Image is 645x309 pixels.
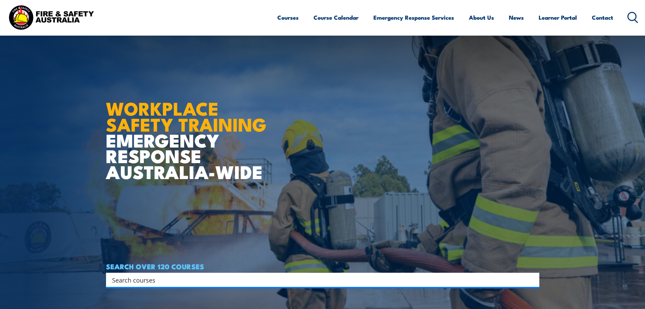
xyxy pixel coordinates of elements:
input: Search input [112,275,524,285]
h4: SEARCH OVER 120 COURSES [106,263,539,270]
strong: WORKPLACE SAFETY TRAINING [106,94,266,138]
a: Course Calendar [314,8,359,26]
h1: EMERGENCY RESPONSE AUSTRALIA-WIDE [106,83,272,179]
a: Learner Portal [539,8,577,26]
a: About Us [469,8,494,26]
form: Search form [113,275,526,285]
a: Contact [592,8,613,26]
a: News [509,8,524,26]
button: Search magnifier button [528,275,537,285]
a: Emergency Response Services [373,8,454,26]
a: Courses [277,8,299,26]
